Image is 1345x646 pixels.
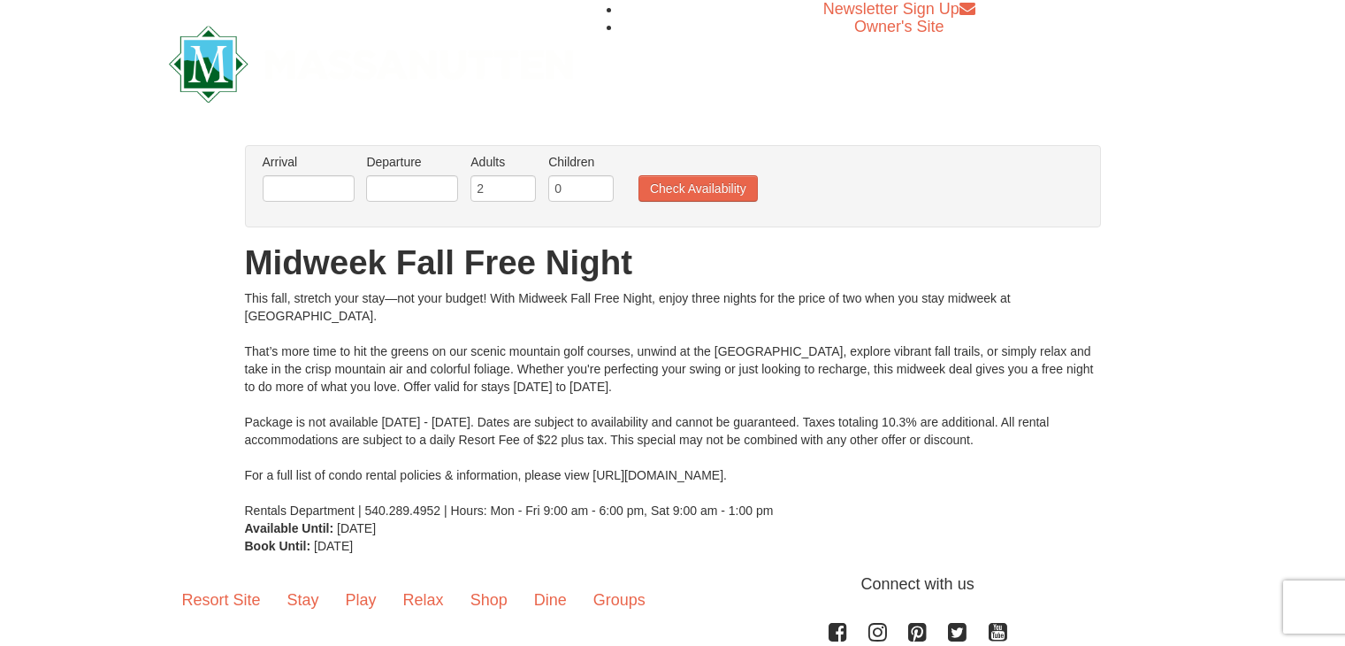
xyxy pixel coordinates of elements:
[274,573,332,627] a: Stay
[169,26,574,103] img: Massanutten Resort Logo
[245,289,1101,519] div: This fall, stretch your stay—not your budget! With Midweek Fall Free Night, enjoy three nights fo...
[245,521,334,535] strong: Available Until:
[314,539,353,553] span: [DATE]
[337,521,376,535] span: [DATE]
[263,153,355,171] label: Arrival
[366,153,458,171] label: Departure
[245,539,311,553] strong: Book Until:
[245,245,1101,281] h1: Midweek Fall Free Night
[169,41,574,82] a: Massanutten Resort
[332,573,390,627] a: Play
[521,573,580,627] a: Dine
[390,573,457,627] a: Relax
[854,18,944,35] a: Owner's Site
[457,573,521,627] a: Shop
[169,573,1177,596] p: Connect with us
[548,153,614,171] label: Children
[638,175,758,202] button: Check Availability
[169,573,274,627] a: Resort Site
[470,153,536,171] label: Adults
[580,573,659,627] a: Groups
